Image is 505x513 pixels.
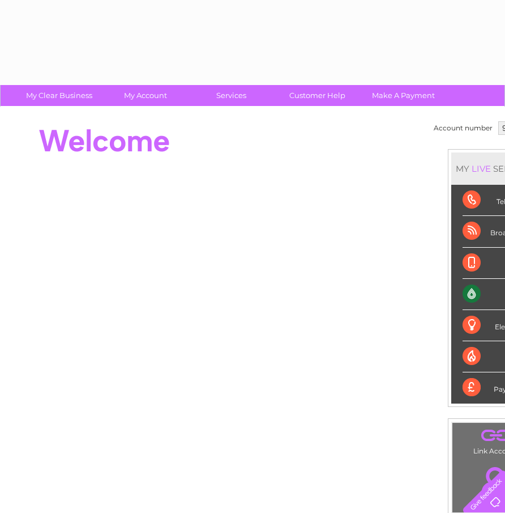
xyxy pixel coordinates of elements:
[271,85,364,106] a: Customer Help
[431,118,495,138] td: Account number
[12,85,106,106] a: My Clear Business
[99,85,192,106] a: My Account
[357,85,450,106] a: Make A Payment
[185,85,278,106] a: Services
[469,163,493,174] div: LIVE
